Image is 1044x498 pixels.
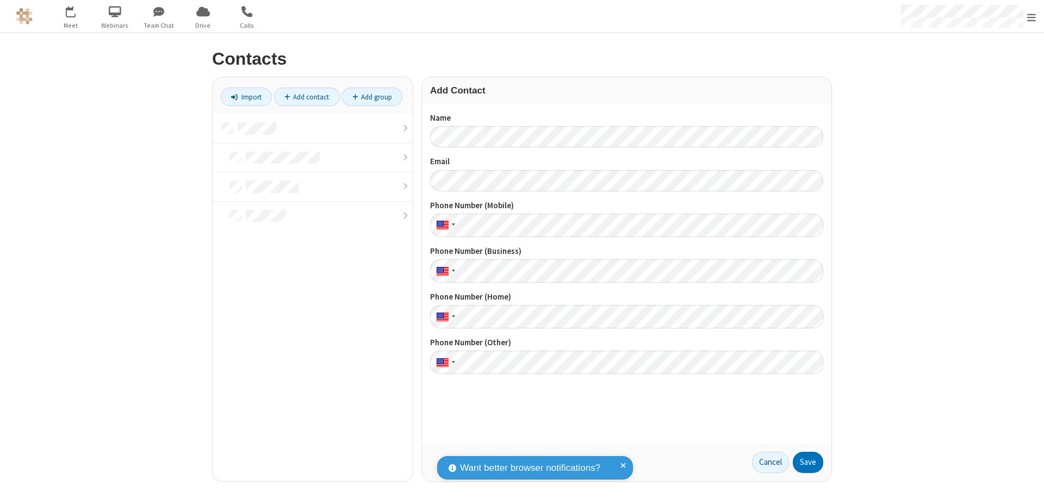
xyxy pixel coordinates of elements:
[183,21,223,30] span: Drive
[430,305,458,328] div: United States: + 1
[73,6,80,14] div: 1
[430,245,823,258] label: Phone Number (Business)
[430,259,458,283] div: United States: + 1
[274,88,340,106] a: Add contact
[221,88,272,106] a: Import
[430,291,823,303] label: Phone Number (Home)
[227,21,268,30] span: Calls
[212,49,832,69] h2: Contacts
[341,88,402,106] a: Add group
[430,85,823,96] h3: Add Contact
[95,21,135,30] span: Webinars
[16,8,33,24] img: QA Selenium DO NOT DELETE OR CHANGE
[51,21,91,30] span: Meet
[430,214,458,237] div: United States: + 1
[793,452,823,474] button: Save
[752,452,789,474] a: Cancel
[430,200,823,212] label: Phone Number (Mobile)
[430,155,823,168] label: Email
[430,112,823,124] label: Name
[430,351,458,374] div: United States: + 1
[430,337,823,349] label: Phone Number (Other)
[139,21,179,30] span: Team Chat
[460,461,600,475] span: Want better browser notifications?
